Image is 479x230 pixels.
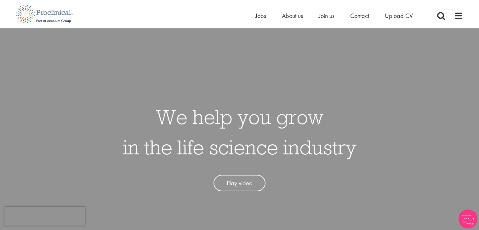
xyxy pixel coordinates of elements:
[385,12,413,20] a: Upload CV
[319,12,334,20] a: Join us
[459,210,477,228] img: Chatbot
[282,12,303,20] a: About us
[123,102,356,162] h1: We help you grow in the life science industry
[214,175,265,192] a: Play video
[255,12,266,20] a: Jobs
[350,12,369,20] a: Contact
